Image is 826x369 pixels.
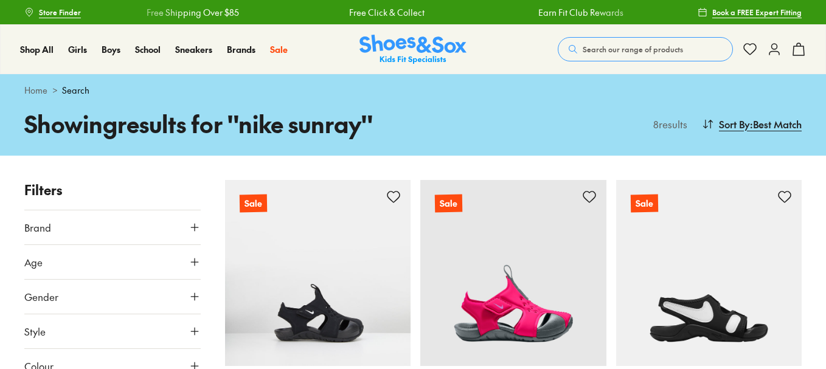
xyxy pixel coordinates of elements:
a: Sale [270,43,288,56]
p: Sale [239,195,266,213]
span: Gender [24,289,58,304]
p: Sale [435,195,462,213]
a: Free Click & Collect [345,6,420,19]
span: Brand [24,220,51,235]
span: Boys [102,43,120,55]
a: School [135,43,161,56]
span: School [135,43,161,55]
a: Sale [616,180,802,366]
a: Sale [225,180,411,366]
span: Girls [68,43,87,55]
a: Store Finder [24,1,81,23]
div: > [24,84,802,97]
a: Book a FREE Expert Fitting [698,1,802,23]
span: Search [62,84,89,97]
span: Search our range of products [583,44,683,55]
span: Age [24,255,43,269]
img: SNS_Logo_Responsive.svg [359,35,467,64]
button: Gender [24,280,201,314]
a: Home [24,84,47,97]
span: Shop All [20,43,54,55]
button: Sort By:Best Match [702,111,802,137]
a: Shop All [20,43,54,56]
a: Sneakers [175,43,212,56]
span: Book a FREE Expert Fitting [712,7,802,18]
button: Brand [24,210,201,244]
a: Boys [102,43,120,56]
span: Style [24,324,46,339]
button: Age [24,245,201,279]
p: Sale [630,195,658,213]
span: Sale [270,43,288,55]
p: 8 results [648,117,687,131]
p: Filters [24,180,201,200]
h1: Showing results for " nike sunray " [24,106,413,141]
a: Earn Fit Club Rewards [535,6,620,19]
span: Store Finder [39,7,81,18]
a: Shoes & Sox [359,35,467,64]
a: Free Shipping Over $85 [142,6,235,19]
a: Girls [68,43,87,56]
a: Sale [420,180,606,366]
span: : Best Match [750,117,802,131]
span: Sort By [719,117,750,131]
span: Sneakers [175,43,212,55]
button: Style [24,314,201,348]
span: Brands [227,43,255,55]
button: Search our range of products [558,37,733,61]
a: Brands [227,43,255,56]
